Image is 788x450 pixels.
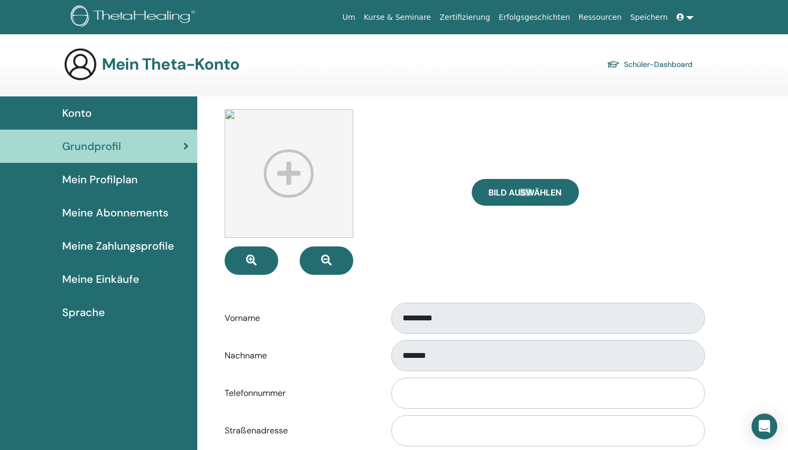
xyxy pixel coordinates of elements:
[217,421,381,441] label: Straßenadresse
[62,238,174,254] span: Meine Zahlungsprofile
[62,271,139,287] span: Meine Einkäufe
[102,55,239,74] h3: Mein Theta-Konto
[435,7,494,27] a: Zertifizierung
[494,7,574,27] a: Erfolgsgeschichten
[71,5,199,29] img: logo.png
[62,138,121,154] span: Grundprofil
[626,7,672,27] a: Speichern
[62,171,138,187] span: Mein Profilplan
[752,414,777,439] div: Open Intercom Messenger
[62,304,105,320] span: Sprache
[225,109,353,238] img: profile
[63,47,98,81] img: generic-user-icon.jpg
[488,187,562,198] span: Bild auswählen
[518,189,532,196] input: Bild auswählen
[217,308,381,328] label: Vorname
[574,7,626,27] a: Ressourcen
[217,383,381,403] label: Telefonnummer
[607,60,620,69] img: graduation-cap.svg
[338,7,360,27] a: Um
[62,205,168,221] span: Meine Abonnements
[217,346,381,366] label: Nachname
[607,57,693,72] a: Schüler-Dashboard
[62,105,92,121] span: Konto
[360,7,435,27] a: Kurse & Seminare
